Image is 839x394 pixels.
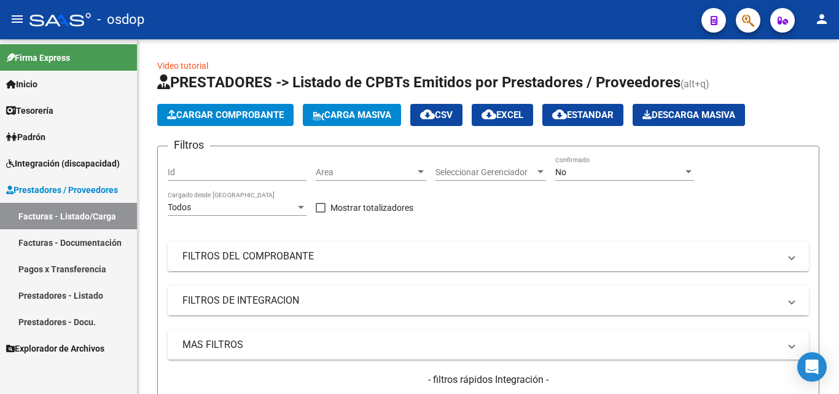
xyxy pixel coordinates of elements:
[157,74,681,91] span: PRESTADORES -> Listado de CPBTs Emitidos por Prestadores / Proveedores
[168,202,191,212] span: Todos
[313,109,391,120] span: Carga Masiva
[97,6,144,33] span: - osdop
[168,136,210,154] h3: Filtros
[482,107,496,122] mat-icon: cloud_download
[435,167,535,178] span: Seleccionar Gerenciador
[182,294,779,307] mat-panel-title: FILTROS DE INTEGRACION
[633,104,745,126] app-download-masive: Descarga masiva de comprobantes (adjuntos)
[10,12,25,26] mat-icon: menu
[6,51,70,65] span: Firma Express
[6,77,37,91] span: Inicio
[182,338,779,352] mat-panel-title: MAS FILTROS
[157,104,294,126] button: Cargar Comprobante
[410,104,462,126] button: CSV
[6,157,120,170] span: Integración (discapacidad)
[472,104,533,126] button: EXCEL
[316,167,415,178] span: Area
[555,167,566,177] span: No
[168,242,809,271] mat-expansion-panel-header: FILTROS DEL COMPROBANTE
[168,286,809,315] mat-expansion-panel-header: FILTROS DE INTEGRACION
[157,61,208,71] a: Video tutorial
[6,342,104,355] span: Explorador de Archivos
[420,109,453,120] span: CSV
[167,109,284,120] span: Cargar Comprobante
[633,104,745,126] button: Descarga Masiva
[797,352,827,382] div: Open Intercom Messenger
[814,12,829,26] mat-icon: person
[182,250,779,263] mat-panel-title: FILTROS DEL COMPROBANTE
[168,373,809,387] h4: - filtros rápidos Integración -
[303,104,401,126] button: Carga Masiva
[330,200,413,215] span: Mostrar totalizadores
[420,107,435,122] mat-icon: cloud_download
[681,78,709,90] span: (alt+q)
[168,330,809,360] mat-expansion-panel-header: MAS FILTROS
[6,183,118,197] span: Prestadores / Proveedores
[642,109,735,120] span: Descarga Masiva
[482,109,523,120] span: EXCEL
[552,107,567,122] mat-icon: cloud_download
[542,104,623,126] button: Estandar
[552,109,614,120] span: Estandar
[6,104,53,117] span: Tesorería
[6,130,45,144] span: Padrón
